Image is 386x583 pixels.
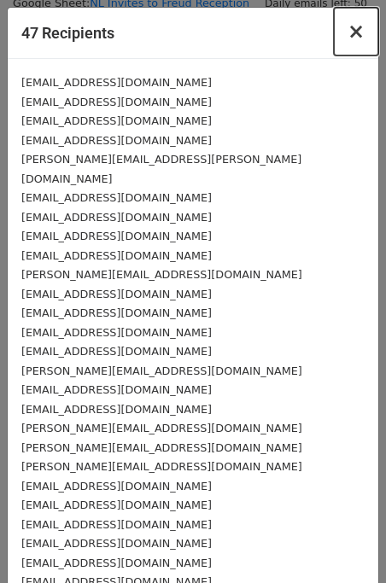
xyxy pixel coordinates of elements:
[21,537,212,550] small: [EMAIL_ADDRESS][DOMAIN_NAME]
[21,211,212,224] small: [EMAIL_ADDRESS][DOMAIN_NAME]
[21,306,212,319] small: [EMAIL_ADDRESS][DOMAIN_NAME]
[21,114,212,127] small: [EMAIL_ADDRESS][DOMAIN_NAME]
[21,96,212,108] small: [EMAIL_ADDRESS][DOMAIN_NAME]
[21,268,302,281] small: [PERSON_NAME][EMAIL_ADDRESS][DOMAIN_NAME]
[21,480,212,493] small: [EMAIL_ADDRESS][DOMAIN_NAME]
[348,20,365,44] span: ×
[21,383,212,396] small: [EMAIL_ADDRESS][DOMAIN_NAME]
[21,557,212,569] small: [EMAIL_ADDRESS][DOMAIN_NAME]
[21,249,212,262] small: [EMAIL_ADDRESS][DOMAIN_NAME]
[301,501,386,583] iframe: Chat Widget
[21,403,212,416] small: [EMAIL_ADDRESS][DOMAIN_NAME]
[334,8,378,55] button: Close
[21,191,212,204] small: [EMAIL_ADDRESS][DOMAIN_NAME]
[21,345,212,358] small: [EMAIL_ADDRESS][DOMAIN_NAME]
[21,21,114,44] h5: 47 Recipients
[21,518,212,531] small: [EMAIL_ADDRESS][DOMAIN_NAME]
[21,76,212,89] small: [EMAIL_ADDRESS][DOMAIN_NAME]
[21,364,302,377] small: [PERSON_NAME][EMAIL_ADDRESS][DOMAIN_NAME]
[21,441,302,454] small: [PERSON_NAME][EMAIL_ADDRESS][DOMAIN_NAME]
[21,230,212,242] small: [EMAIL_ADDRESS][DOMAIN_NAME]
[21,288,212,300] small: [EMAIL_ADDRESS][DOMAIN_NAME]
[21,153,301,185] small: [PERSON_NAME][EMAIL_ADDRESS][PERSON_NAME][DOMAIN_NAME]
[21,326,212,339] small: [EMAIL_ADDRESS][DOMAIN_NAME]
[21,498,212,511] small: [EMAIL_ADDRESS][DOMAIN_NAME]
[21,460,302,473] small: [PERSON_NAME][EMAIL_ADDRESS][DOMAIN_NAME]
[21,134,212,147] small: [EMAIL_ADDRESS][DOMAIN_NAME]
[21,422,302,434] small: [PERSON_NAME][EMAIL_ADDRESS][DOMAIN_NAME]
